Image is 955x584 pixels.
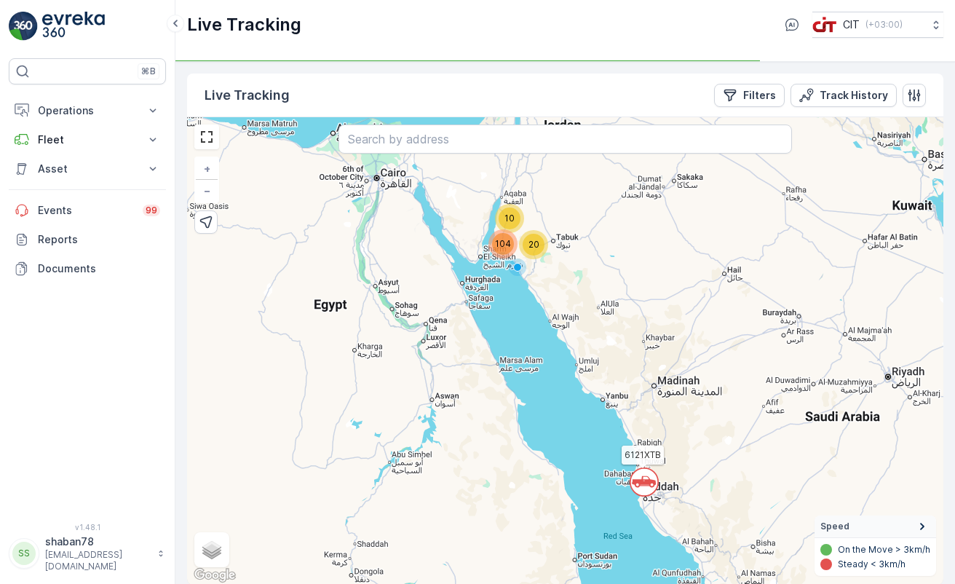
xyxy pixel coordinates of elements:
[630,467,649,489] div: `
[843,17,860,32] p: CIT
[9,534,166,572] button: SSshaban78[EMAIL_ADDRESS][DOMAIN_NAME]
[38,133,137,147] p: Fleet
[630,467,659,497] svg: `
[9,125,166,154] button: Fleet
[38,261,160,276] p: Documents
[838,559,906,570] p: Steady < 3km/h
[488,229,518,259] div: 104
[714,84,785,107] button: Filters
[9,254,166,283] a: Documents
[196,534,228,566] a: Layers
[9,196,166,225] a: Events99
[9,12,38,41] img: logo
[790,84,897,107] button: Track History
[519,230,548,259] div: 20
[45,534,150,549] p: shaban78
[12,542,36,565] div: SS
[205,85,290,106] p: Live Tracking
[504,213,515,224] span: 10
[9,96,166,125] button: Operations
[38,203,134,218] p: Events
[196,126,218,148] a: View Fullscreen
[141,66,156,77] p: ⌘B
[838,544,930,556] p: On the Move > 3km/h
[743,88,776,103] p: Filters
[42,12,105,41] img: logo_light-DOdMpM7g.png
[145,204,157,216] p: 99
[495,204,524,233] div: 10
[196,180,218,202] a: Zoom Out
[495,238,511,249] span: 104
[815,516,936,538] summary: Speed
[9,225,166,254] a: Reports
[338,125,792,154] input: Search by address
[38,103,137,118] p: Operations
[820,88,888,103] p: Track History
[38,232,160,247] p: Reports
[38,162,137,176] p: Asset
[196,158,218,180] a: Zoom In
[45,549,150,572] p: [EMAIL_ADDRESS][DOMAIN_NAME]
[820,521,849,532] span: Speed
[204,184,211,197] span: −
[865,19,903,31] p: ( +03:00 )
[204,162,210,175] span: +
[528,239,539,250] span: 20
[812,17,837,33] img: cit-logo_pOk6rL0.png
[9,154,166,184] button: Asset
[187,13,301,36] p: Live Tracking
[812,12,943,38] button: CIT(+03:00)
[9,523,166,532] span: v 1.48.1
